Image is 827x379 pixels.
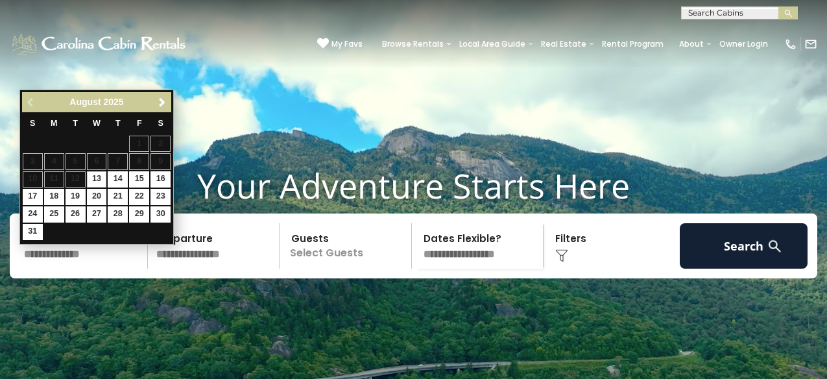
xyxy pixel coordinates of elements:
[115,119,121,128] span: Thursday
[69,97,101,107] span: August
[150,206,171,223] a: 30
[23,224,43,240] a: 31
[453,35,532,53] a: Local Area Guide
[283,223,411,269] p: Select Guests
[87,189,107,205] a: 20
[680,223,808,269] button: Search
[555,249,568,262] img: filter--v1.png
[317,38,363,51] a: My Favs
[595,35,670,53] a: Rental Program
[87,171,107,188] a: 13
[376,35,450,53] a: Browse Rentals
[30,119,35,128] span: Sunday
[23,206,43,223] a: 24
[66,189,86,205] a: 19
[108,189,128,205] a: 21
[534,35,593,53] a: Real Estate
[103,97,123,107] span: 2025
[804,38,817,51] img: mail-regular-white.png
[150,171,171,188] a: 16
[784,38,797,51] img: phone-regular-white.png
[150,189,171,205] a: 23
[129,171,149,188] a: 15
[673,35,710,53] a: About
[73,119,78,128] span: Tuesday
[93,119,101,128] span: Wednesday
[87,206,107,223] a: 27
[129,189,149,205] a: 22
[157,97,167,108] span: Next
[108,206,128,223] a: 28
[10,31,189,57] img: White-1-1-2.png
[23,189,43,205] a: 17
[51,119,58,128] span: Monday
[137,119,142,128] span: Friday
[158,119,163,128] span: Saturday
[44,189,64,205] a: 18
[66,206,86,223] a: 26
[154,94,170,110] a: Next
[767,238,783,254] img: search-regular-white.png
[108,171,128,188] a: 14
[713,35,774,53] a: Owner Login
[331,38,363,50] span: My Favs
[44,206,64,223] a: 25
[129,206,149,223] a: 29
[10,165,817,206] h1: Your Adventure Starts Here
